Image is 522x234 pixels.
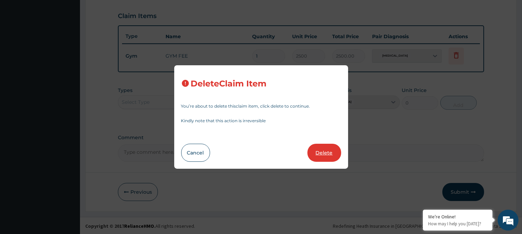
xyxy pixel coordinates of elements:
p: You’re about to delete this claim item , click delete to continue. [181,104,341,108]
p: Kindly note that this action is irreversible [181,119,341,123]
h3: Delete Claim Item [191,79,267,89]
button: Delete [307,144,341,162]
img: d_794563401_company_1708531726252_794563401 [13,35,28,52]
p: How may I help you today? [428,221,487,227]
span: We're online! [40,72,96,142]
div: We're Online! [428,214,487,220]
div: Minimize live chat window [114,3,131,20]
textarea: Type your message and hit 'Enter' [3,158,132,183]
div: Chat with us now [36,39,117,48]
button: Cancel [181,144,210,162]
